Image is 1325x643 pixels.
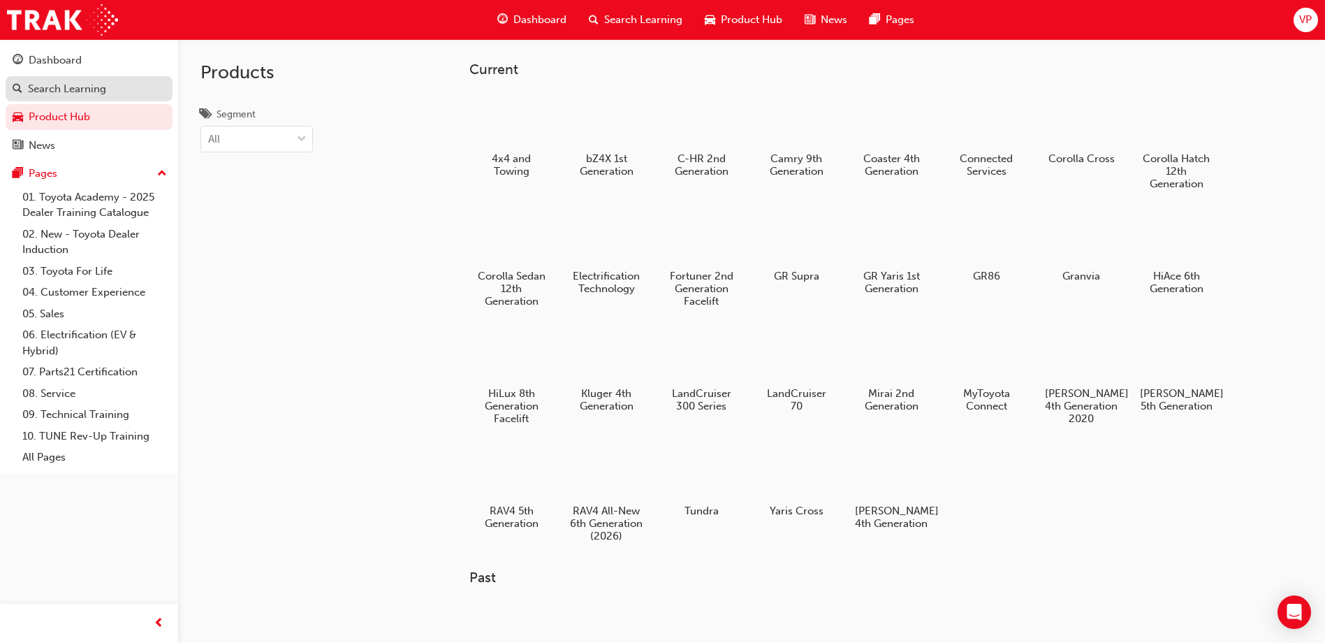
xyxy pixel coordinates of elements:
button: DashboardSearch LearningProduct HubNews [6,45,173,161]
h5: Corolla Cross [1045,152,1118,165]
a: Search Learning [6,76,173,102]
a: GR Yaris 1st Generation [849,206,933,300]
a: [PERSON_NAME] 4th Generation 2020 [1039,324,1123,430]
a: 04. Customer Experience [17,282,173,303]
a: HiLux 8th Generation Facelift [469,324,553,430]
a: HiAce 6th Generation [1134,206,1218,300]
span: prev-icon [154,615,164,633]
a: Corolla Hatch 12th Generation [1134,89,1218,195]
a: pages-iconPages [858,6,925,34]
a: Kluger 4th Generation [564,324,648,417]
span: guage-icon [497,11,508,29]
a: LandCruiser 300 Series [659,324,743,417]
a: Fortuner 2nd Generation Facelift [659,206,743,312]
span: Pages [886,12,914,28]
a: 09. Technical Training [17,404,173,426]
h5: 4x4 and Towing [475,152,548,178]
a: 06. Electrification (EV & Hybrid) [17,324,173,361]
a: car-iconProduct Hub [694,6,793,34]
a: Camry 9th Generation [754,89,838,182]
span: pages-icon [13,168,23,180]
a: RAV4 5th Generation [469,441,553,535]
div: News [29,138,55,154]
span: pages-icon [870,11,880,29]
a: Yaris Cross [754,441,838,522]
a: Mirai 2nd Generation [849,324,933,417]
a: bZ4X 1st Generation [564,89,648,182]
h5: Yaris Cross [760,505,833,517]
h5: LandCruiser 300 Series [665,387,738,412]
a: news-iconNews [793,6,858,34]
a: 05. Sales [17,303,173,325]
h5: Electrification Technology [570,270,643,295]
a: 07. Parts21 Certification [17,361,173,383]
a: GR86 [944,206,1028,287]
a: GR Supra [754,206,838,287]
span: news-icon [13,140,23,152]
span: search-icon [13,83,22,96]
div: Segment [217,108,256,122]
a: guage-iconDashboard [486,6,578,34]
h5: [PERSON_NAME] 5th Generation [1140,387,1213,412]
a: Product Hub [6,104,173,130]
div: Search Learning [28,81,106,97]
span: News [821,12,847,28]
div: Pages [29,166,57,182]
span: Search Learning [604,12,682,28]
span: down-icon [297,131,307,149]
span: tags-icon [200,109,211,122]
a: 03. Toyota For Life [17,261,173,282]
a: All Pages [17,447,173,468]
a: 10. TUNE Rev-Up Training [17,426,173,447]
h5: MyToyota Connect [950,387,1023,412]
a: Connected Services [944,89,1028,182]
h5: LandCruiser 70 [760,387,833,412]
span: Product Hub [721,12,782,28]
h5: bZ4X 1st Generation [570,152,643,178]
h5: [PERSON_NAME] 4th Generation [855,505,928,530]
a: Granvia [1039,206,1123,287]
div: Open Intercom Messenger [1278,595,1311,629]
span: Dashboard [513,12,566,28]
h5: GR86 [950,270,1023,282]
a: 02. New - Toyota Dealer Induction [17,224,173,261]
h5: GR Supra [760,270,833,282]
div: Dashboard [29,52,82,68]
span: guage-icon [13,55,23,67]
span: VP [1299,12,1312,28]
button: VP [1294,8,1318,32]
h5: RAV4 5th Generation [475,505,548,530]
a: News [6,133,173,159]
a: [PERSON_NAME] 5th Generation [1134,324,1218,417]
a: 4x4 and Towing [469,89,553,182]
a: MyToyota Connect [944,324,1028,417]
h5: Mirai 2nd Generation [855,387,928,412]
h5: HiLux 8th Generation Facelift [475,387,548,425]
h5: Coaster 4th Generation [855,152,928,178]
h2: Products [200,62,313,84]
span: up-icon [157,165,167,183]
img: Trak [7,4,118,36]
span: car-icon [13,111,23,124]
a: LandCruiser 70 [754,324,838,417]
h5: Corolla Sedan 12th Generation [475,270,548,308]
h5: RAV4 All-New 6th Generation (2026) [570,505,643,542]
h5: [PERSON_NAME] 4th Generation 2020 [1045,387,1118,425]
a: search-iconSearch Learning [578,6,694,34]
h5: Camry 9th Generation [760,152,833,178]
h5: GR Yaris 1st Generation [855,270,928,295]
a: Tundra [659,441,743,522]
a: 08. Service [17,383,173,405]
div: All [208,131,220,147]
button: Pages [6,161,173,187]
h5: HiAce 6th Generation [1140,270,1213,295]
h5: Fortuner 2nd Generation Facelift [665,270,738,308]
a: RAV4 All-New 6th Generation (2026) [564,441,648,547]
a: Electrification Technology [564,206,648,300]
a: C-HR 2nd Generation [659,89,743,182]
h5: C-HR 2nd Generation [665,152,738,178]
a: Coaster 4th Generation [849,89,933,182]
a: Corolla Cross [1039,89,1123,170]
span: news-icon [805,11,815,29]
